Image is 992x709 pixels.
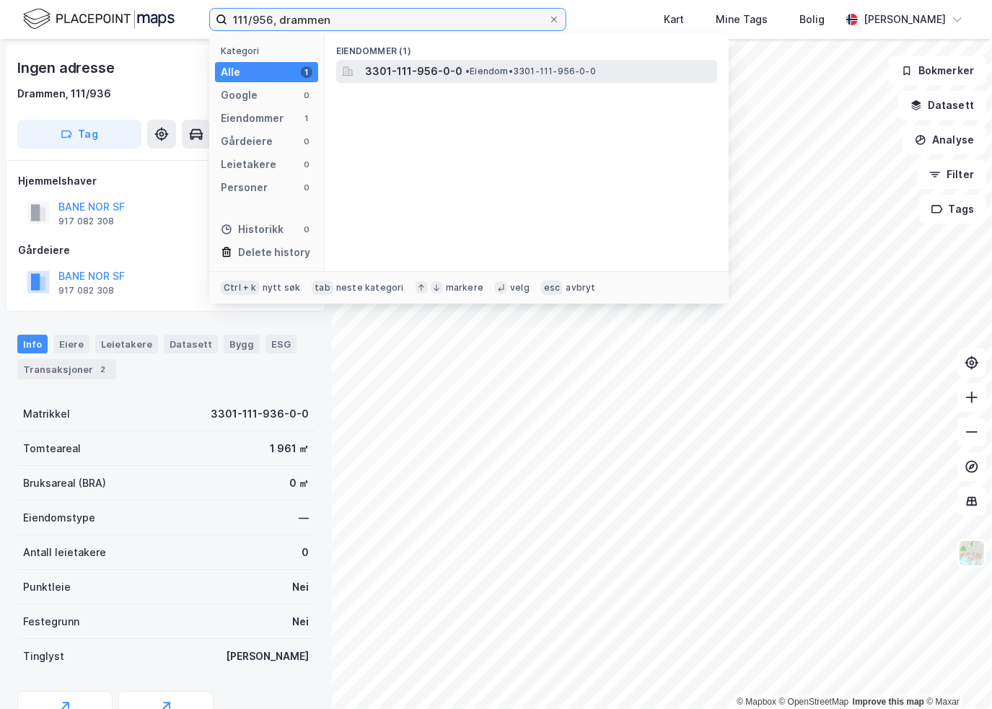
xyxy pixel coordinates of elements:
[18,242,314,259] div: Gårdeiere
[510,282,530,294] div: velg
[96,362,110,376] div: 2
[301,182,312,193] div: 0
[164,335,218,353] div: Datasett
[23,475,106,492] div: Bruksareal (BRA)
[864,11,946,28] div: [PERSON_NAME]
[292,613,309,630] div: Nei
[23,578,71,596] div: Punktleie
[227,9,548,30] input: Søk på adresse, matrikkel, gårdeiere, leietakere eller personer
[292,578,309,596] div: Nei
[289,475,309,492] div: 0 ㎡
[889,56,986,85] button: Bokmerker
[301,224,312,235] div: 0
[265,335,297,353] div: ESG
[23,648,64,665] div: Tinglyst
[301,89,312,101] div: 0
[17,120,141,149] button: Tag
[224,335,260,353] div: Bygg
[23,440,81,457] div: Tomteareal
[221,281,260,295] div: Ctrl + k
[903,125,986,154] button: Analyse
[221,133,273,150] div: Gårdeiere
[541,281,563,295] div: esc
[898,91,986,120] button: Datasett
[799,11,825,28] div: Bolig
[23,509,95,527] div: Eiendomstype
[446,282,483,294] div: markere
[17,359,116,379] div: Transaksjoner
[270,440,309,457] div: 1 961 ㎡
[853,697,924,707] a: Improve this map
[95,335,158,353] div: Leietakere
[58,285,114,296] div: 917 082 308
[221,63,240,81] div: Alle
[958,540,986,567] img: Z
[23,405,70,423] div: Matrikkel
[23,6,175,32] img: logo.f888ab2527a4732fd821a326f86c7f29.svg
[299,509,309,527] div: —
[465,66,470,76] span: •
[17,56,117,79] div: Ingen adresse
[221,221,284,238] div: Historikk
[919,195,986,224] button: Tags
[920,640,992,709] div: Kontrollprogram for chat
[263,282,301,294] div: nytt søk
[737,697,776,707] a: Mapbox
[301,136,312,147] div: 0
[302,544,309,561] div: 0
[365,63,462,80] span: 3301-111-956-0-0
[325,34,729,60] div: Eiendommer (1)
[920,640,992,709] iframe: Chat Widget
[779,697,849,707] a: OpenStreetMap
[17,335,48,353] div: Info
[221,179,268,196] div: Personer
[23,544,106,561] div: Antall leietakere
[211,405,309,423] div: 3301-111-936-0-0
[18,172,314,190] div: Hjemmelshaver
[566,282,595,294] div: avbryt
[221,45,318,56] div: Kategori
[716,11,768,28] div: Mine Tags
[664,11,684,28] div: Kart
[58,216,114,227] div: 917 082 308
[465,66,596,77] span: Eiendom • 3301-111-956-0-0
[226,648,309,665] div: [PERSON_NAME]
[221,156,276,173] div: Leietakere
[301,159,312,170] div: 0
[301,113,312,124] div: 1
[238,244,310,261] div: Delete history
[336,282,404,294] div: neste kategori
[312,281,333,295] div: tab
[221,87,258,104] div: Google
[53,335,89,353] div: Eiere
[301,66,312,78] div: 1
[917,160,986,189] button: Filter
[23,613,79,630] div: Festegrunn
[17,85,111,102] div: Drammen, 111/936
[221,110,284,127] div: Eiendommer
